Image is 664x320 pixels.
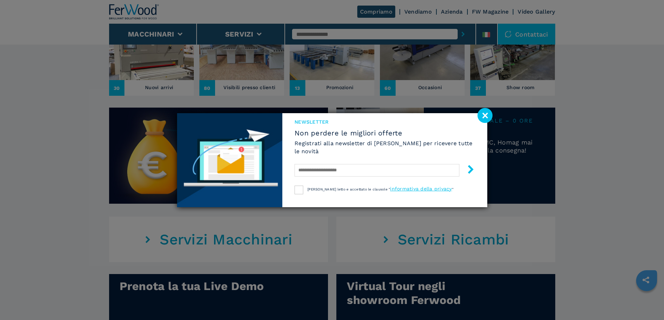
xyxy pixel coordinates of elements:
a: informativa della privacy [390,186,452,192]
button: submit-button [459,162,475,179]
span: " [452,187,453,191]
span: [PERSON_NAME] letto e accettato le clausole " [307,187,390,191]
span: Non perdere le migliori offerte [295,129,475,137]
img: Newsletter image [177,113,283,207]
span: NEWSLETTER [295,118,475,125]
h6: Registrati alla newsletter di [PERSON_NAME] per ricevere tutte le novità [295,139,475,155]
